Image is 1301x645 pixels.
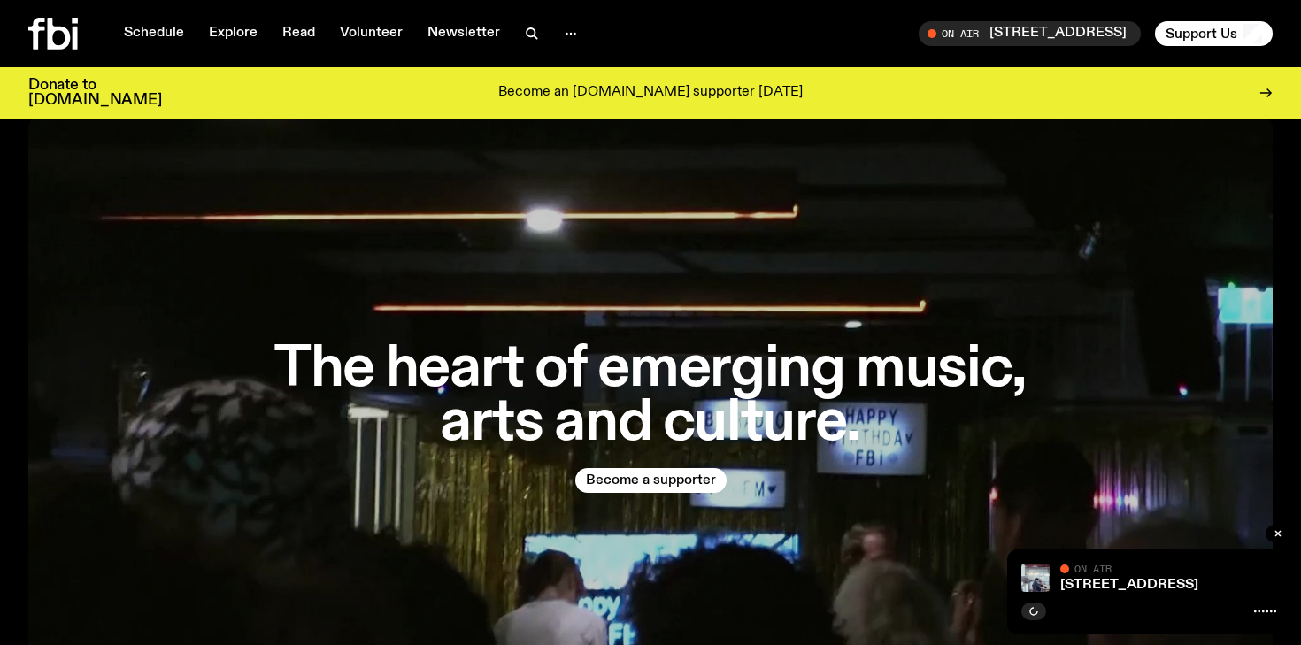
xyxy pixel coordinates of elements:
[1155,21,1273,46] button: Support Us
[498,85,803,101] p: Become an [DOMAIN_NAME] supporter [DATE]
[198,21,268,46] a: Explore
[1021,564,1050,592] img: Pat sits at a dining table with his profile facing the camera. Rhea sits to his left facing the c...
[575,468,727,493] button: Become a supporter
[28,78,162,108] h3: Donate to [DOMAIN_NAME]
[1074,563,1112,574] span: On Air
[272,21,326,46] a: Read
[919,21,1141,46] button: On Air[STREET_ADDRESS]
[113,21,195,46] a: Schedule
[1060,578,1198,592] a: [STREET_ADDRESS]
[254,342,1047,450] h1: The heart of emerging music, arts and culture.
[329,21,413,46] a: Volunteer
[417,21,511,46] a: Newsletter
[1166,26,1237,42] span: Support Us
